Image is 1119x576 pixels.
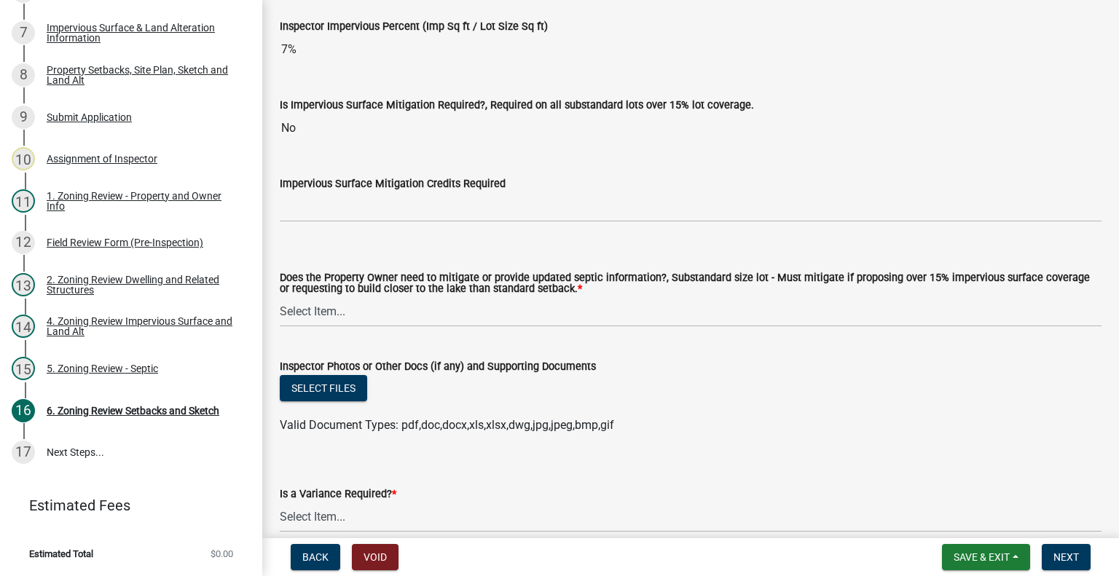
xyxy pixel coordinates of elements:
label: Is Impervious Surface Mitigation Required?, Required on all substandard lots over 15% lot coverage. [280,100,754,111]
div: 7 [12,21,35,44]
span: Next [1053,551,1079,563]
div: 10 [12,147,35,170]
span: $0.00 [211,549,233,559]
div: Submit Application [47,112,132,122]
label: Inspector Impervious Percent (Imp Sq ft / Lot Size Sq ft) [280,22,548,32]
span: Save & Exit [954,551,1010,563]
span: Back [302,551,329,563]
button: Back [291,544,340,570]
button: Select files [280,375,367,401]
label: Inspector Photos or Other Docs (if any) and Supporting Documents [280,362,596,372]
span: Estimated Total [29,549,93,559]
div: 13 [12,273,35,296]
div: 14 [12,315,35,338]
div: 17 [12,441,35,464]
div: 5. Zoning Review - Septic [47,363,158,374]
div: Impervious Surface & Land Alteration Information [47,23,239,43]
div: 16 [12,399,35,422]
div: 6. Zoning Review Setbacks and Sketch [47,406,219,416]
div: Assignment of Inspector [47,154,157,164]
button: Void [352,544,398,570]
div: 15 [12,357,35,380]
button: Next [1042,544,1091,570]
label: Is a Variance Required? [280,489,396,500]
div: 4. Zoning Review Impervious Surface and Land Alt [47,316,239,336]
div: 1. Zoning Review - Property and Owner Info [47,191,239,211]
button: Save & Exit [942,544,1030,570]
div: 9 [12,106,35,129]
div: Field Review Form (Pre-Inspection) [47,237,203,248]
div: 12 [12,231,35,254]
div: 11 [12,189,35,213]
a: Estimated Fees [12,491,239,520]
div: 8 [12,63,35,87]
label: Impervious Surface Mitigation Credits Required [280,179,506,189]
div: 2. Zoning Review Dwelling and Related Structures [47,275,239,295]
div: Property Setbacks, Site Plan, Sketch and Land Alt [47,65,239,85]
label: Does the Property Owner need to mitigate or provide updated septic information?, Substandard size... [280,273,1102,294]
span: Valid Document Types: pdf,doc,docx,xls,xlsx,dwg,jpg,jpeg,bmp,gif [280,418,614,432]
